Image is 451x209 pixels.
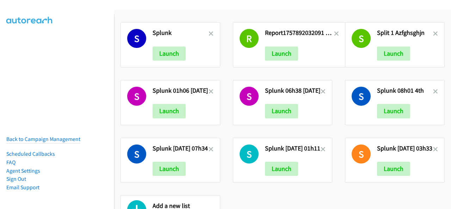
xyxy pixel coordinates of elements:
button: Launch [153,104,186,118]
h2: Splunk 08h01 4th [377,87,433,95]
h2: Split 1 Azfghsghjn [377,29,433,37]
a: Email Support [6,184,39,191]
h2: Splunk [DATE] 07h34 [153,145,209,153]
a: Scheduled Callbacks [6,150,55,157]
h2: Splunk [153,29,209,37]
h1: S [352,145,371,164]
a: Agent Settings [6,167,40,174]
h2: Report1757892032091 Zoom [265,29,334,37]
h1: S [240,87,259,106]
a: FAQ [6,159,16,166]
h1: S [127,145,146,164]
button: Launch [265,47,298,61]
a: Sign Out [6,176,26,182]
h2: Splunk [DATE] 01h11 [265,145,321,153]
button: Launch [377,104,410,118]
h2: Splunk [DATE] 03h33 [377,145,433,153]
h1: S [127,87,146,106]
button: Launch [265,162,298,176]
h1: R [240,29,259,48]
h2: Splunk 06h38 [DATE] [265,87,321,95]
button: Launch [265,104,298,118]
button: Launch [153,47,186,61]
button: Launch [377,47,410,61]
h1: S [240,145,259,164]
h1: S [352,87,371,106]
a: Back to Campaign Management [6,136,80,142]
button: Launch [153,162,186,176]
h2: Splunk 01h06 [DATE] [153,87,209,95]
button: Launch [377,162,410,176]
h1: S [127,29,146,48]
h1: S [352,29,371,48]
